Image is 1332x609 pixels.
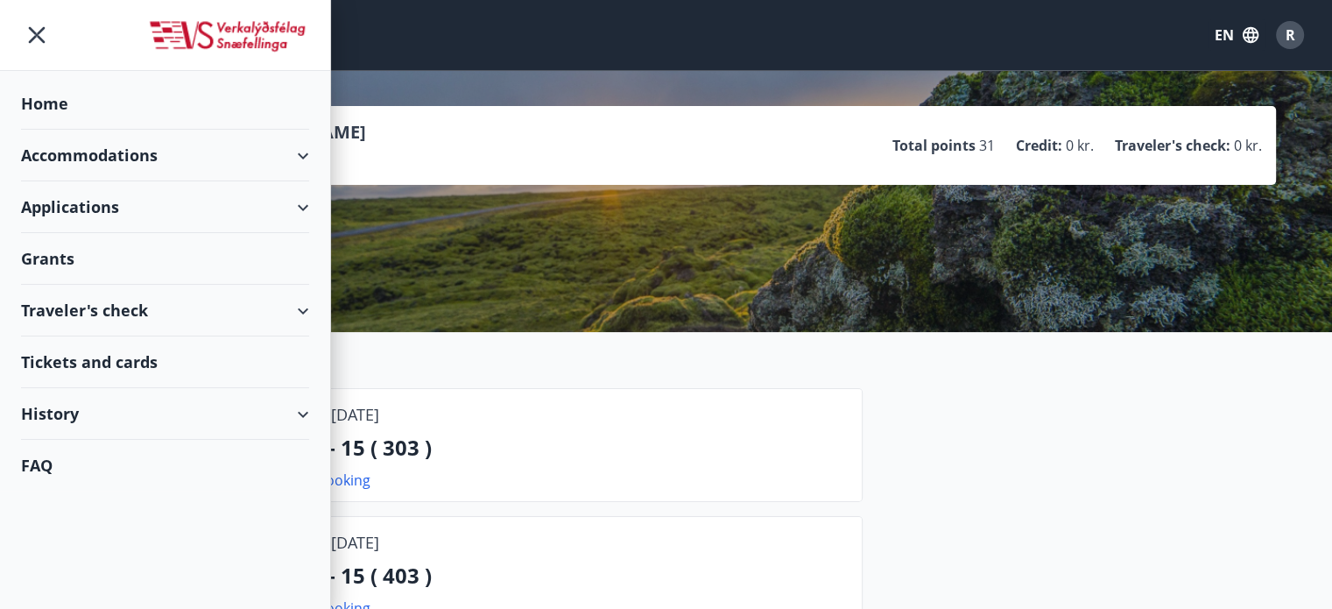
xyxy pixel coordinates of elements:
[1066,136,1094,155] span: 0 kr.
[186,433,848,463] p: Þorrasalir 13 – 15 ( 303 )
[979,136,995,155] span: 31
[283,471,370,490] a: View booking
[1234,136,1262,155] span: 0 kr.
[21,336,309,388] div: Tickets and cards
[21,233,309,285] div: Grants
[1016,136,1062,155] p: Credit :
[21,130,309,181] div: Accommodations
[147,19,309,54] img: union_logo
[21,19,53,51] button: menu
[21,181,309,233] div: Applications
[1269,14,1311,56] button: R
[21,78,309,130] div: Home
[21,388,309,440] div: History
[1286,25,1295,45] span: R
[892,136,976,155] p: Total points
[1115,136,1230,155] p: Traveler's check :
[1208,19,1265,51] button: EN
[21,440,309,491] div: FAQ
[21,285,309,336] div: Traveler's check
[186,561,848,591] p: Þorrasalir 13 – 15 ( 403 )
